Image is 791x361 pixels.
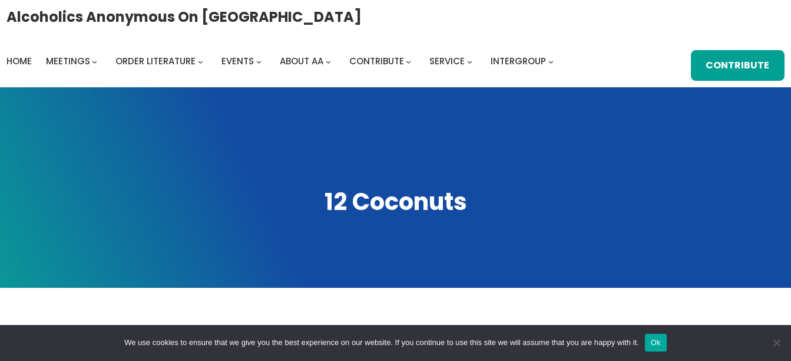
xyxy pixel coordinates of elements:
nav: Intergroup [6,53,558,70]
span: Service [429,55,465,67]
a: Contribute [349,53,404,70]
button: Contribute submenu [406,58,411,64]
h1: 12 Coconuts [12,186,779,218]
a: Events [221,53,254,70]
button: Intergroup submenu [548,58,554,64]
a: About AA [280,53,323,70]
a: Service [429,53,465,70]
button: Order Literature submenu [198,58,203,64]
span: We use cookies to ensure that we give you the best experience on our website. If you continue to ... [124,337,638,349]
a: Intergroup [491,53,546,70]
span: Events [221,55,254,67]
span: Meetings [46,55,90,67]
span: Order Literature [115,55,196,67]
a: Home [6,53,32,70]
a: Contribute [691,50,785,81]
span: Home [6,55,32,67]
span: No [770,337,782,349]
button: Events submenu [256,58,262,64]
a: Alcoholics Anonymous on [GEOGRAPHIC_DATA] [6,4,362,29]
span: About AA [280,55,323,67]
button: Meetings submenu [92,58,97,64]
button: Service submenu [467,58,472,64]
button: Ok [645,334,667,352]
span: Contribute [349,55,404,67]
span: Intergroup [491,55,546,67]
button: About AA submenu [326,58,331,64]
a: Meetings [46,53,90,70]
